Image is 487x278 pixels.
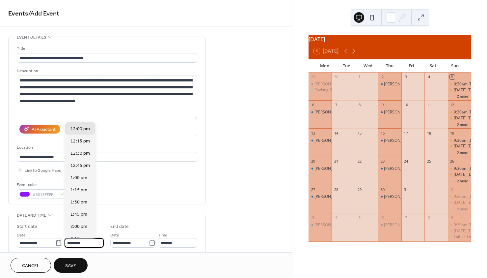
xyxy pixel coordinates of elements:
div: 28 [334,187,339,192]
span: Save [65,263,76,269]
div: Packing Snacks for the Le Mars Backpack Program [314,87,407,93]
div: [PERSON_NAME] - Office Hours (Room 105) [314,81,394,87]
div: Sun [444,59,466,73]
div: Pastor Paige - Office Hours (Room 105) [309,138,332,143]
div: 9 [450,215,455,220]
div: Faith + Fellowship (Fellowship Hall) [448,234,471,239]
div: Description [17,68,196,75]
div: Sunday Bible Study [448,172,471,177]
div: 24 [403,159,408,164]
span: Date and time [17,212,46,219]
div: 18 [426,131,431,136]
div: 1 [357,75,362,79]
div: 11 [426,103,431,108]
div: End date [110,223,129,230]
span: Link to Google Maps [25,167,61,174]
div: 16 [380,131,385,136]
div: Pastor Paige - Office Hours (Room 105) [309,109,332,115]
div: Pastor Paige - Office Hours (Room 105) [378,109,401,115]
span: 12:15 pm [70,138,90,144]
div: Sat [422,59,444,73]
div: Fri [401,59,422,73]
div: 6 [380,215,385,220]
div: Pastor Paige - Office Hours (Room 105) [378,194,401,200]
span: Cancel [22,263,40,269]
div: 17 [403,131,408,136]
div: 25 [426,159,431,164]
div: [PERSON_NAME] - Office Hours (Room 105) [384,222,463,228]
span: 1:30 pm [70,199,87,205]
div: Wed [357,59,379,73]
div: 29 [357,187,362,192]
button: 2 more [454,93,471,99]
div: 30 [334,75,339,79]
span: Time [65,232,74,239]
div: Pastor Paige - Office Hours (Room 105) [378,138,401,143]
div: 9:30am Sunday Bible Study [448,81,471,87]
div: [PERSON_NAME] - Office Hours (Room 105) [314,222,394,228]
div: 3 [311,215,315,220]
div: [PERSON_NAME] - Office Hours (Room 105) [314,194,394,200]
div: Pastor Paige - Office Hours (Room 105) [309,166,332,171]
span: 12:45 pm [70,162,90,169]
span: 2:15 pm [70,235,87,242]
div: 6 [311,103,315,108]
button: AI Assistant [19,125,60,134]
div: Event color [17,181,66,188]
div: Packing Snacks for the Le Mars Backpack Program [309,87,332,93]
div: Sunday Bible Study [448,87,471,93]
div: 9 [380,103,385,108]
div: 9:30am Sunday Bible Study [448,194,471,200]
div: Title [17,45,196,52]
div: 2 [380,75,385,79]
div: 9:30am Sunday Bible Study [448,166,471,171]
div: 20 [311,159,315,164]
div: 19 [450,131,455,136]
div: 23 [380,159,385,164]
div: 3 [403,75,408,79]
button: Save [54,258,88,273]
span: 2:00 pm [70,223,87,230]
span: Time [158,232,167,239]
div: 5 [450,75,455,79]
span: Date [110,232,119,239]
div: Pastor Paige - Office Hours (Room 105) [378,166,401,171]
span: 1:15 pm [70,186,87,193]
div: [PERSON_NAME] - Office Hours (Room 105) [314,109,394,115]
div: 14 [334,131,339,136]
span: 1:00 pm [70,174,87,181]
div: [PERSON_NAME] - Office Hours (Room 105) [384,109,463,115]
div: Thu [379,59,401,73]
div: Mon [314,59,336,73]
button: 2 more [454,178,471,183]
span: #9013FEFF [33,191,57,198]
div: 2 [450,187,455,192]
div: 30 [380,187,385,192]
div: 31 [403,187,408,192]
div: [PERSON_NAME] - Office Hours (Room 105) [384,166,463,171]
div: Pastor Paige - Office Hours (Room 105) [378,81,401,87]
button: Cancel [11,258,51,273]
div: [DATE] [309,35,471,43]
div: Pastor Paige - Office Hours (Room 105) [378,222,401,228]
div: 9:30am Sunday Bible Study [448,222,471,228]
div: 9:30am Sunday Bible Study [448,138,471,143]
div: Sunday Bible Study [448,228,471,234]
span: 12:00 pm [70,125,90,132]
div: [PERSON_NAME] - Office Hours (Room 105) [314,166,394,171]
div: 22 [357,159,362,164]
button: 2 more [454,149,471,155]
div: 1 [426,187,431,192]
div: Pastor Paige - Office Hours (Room 105) [309,81,332,87]
div: [PERSON_NAME] - Office Hours (Room 105) [314,138,394,143]
div: 15 [357,131,362,136]
div: 7 [403,215,408,220]
span: 12:30 pm [70,150,90,157]
div: Sunday Bible Study [448,143,471,149]
div: [PERSON_NAME] - Office Hours (Room 105) [384,81,463,87]
div: 8 [426,215,431,220]
button: 2 more [454,121,471,127]
div: Start date [17,223,37,230]
div: AI Assistant [32,126,56,133]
